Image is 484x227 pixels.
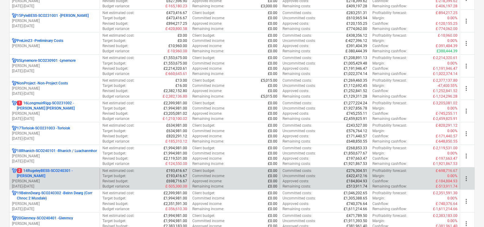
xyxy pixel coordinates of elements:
p: 18Rhanich-SCO240101 - Rhanich / Luachanmhor [17,148,97,154]
p: £0.00 [268,88,277,94]
p: Approved income : [192,21,222,26]
p: £0.00 [268,26,277,32]
p: [PERSON_NAME] [12,201,97,207]
p: £-124,550.00 [165,161,187,166]
p: £-10,960.00 [168,49,187,54]
p: £1,927,856.78 [344,106,367,111]
p: 05Lynemore-SCO230901 - Lynemore [17,58,76,63]
p: [PERSON_NAME] [12,18,97,24]
p: Committed income : [192,83,225,88]
p: Target budget : [102,38,126,43]
p: Approved costs : [283,43,309,49]
p: £0.00 [178,38,187,43]
p: Remaining income : [192,116,224,121]
p: £380,444.39 [437,49,457,54]
p: PreLim23 - Preliminary Costs [17,38,63,43]
p: 0.00% [447,16,457,21]
p: £2,399,981.00 [164,101,187,106]
p: Net estimated cost : [102,123,135,128]
p: £-427,396.12 [345,38,367,43]
span: more_vert [463,40,470,47]
p: £0.00 [268,123,277,128]
p: Remaining cashflow : [372,49,407,54]
p: Budget variance : [102,4,130,9]
p: Target budget : [102,16,126,21]
p: £-745,255.11 [436,111,457,116]
p: Committed costs : [283,146,312,151]
p: £-391,404.39 [436,43,457,49]
p: Remaining income : [192,49,224,54]
p: £13.00 [175,78,187,83]
p: £-648,850.55 [436,139,457,144]
p: Remaining cashflow : [372,161,407,166]
p: £10,960.00 [168,43,187,49]
p: Uncommitted costs : [283,151,316,156]
p: £634,981.00 [166,123,187,128]
p: Profitability forecast : [372,101,407,106]
p: £1,850,677.67 [344,151,367,156]
p: £-2,119,531.00 [433,146,457,151]
span: more_vert [463,85,470,92]
p: £-185,310.12 [165,139,187,144]
p: £0.00 [268,156,277,161]
p: [PERSON_NAME] [12,221,97,226]
p: 0.00% [447,151,457,156]
p: Revised budget : [102,43,128,49]
p: £-1,124,296.28 [433,94,457,99]
p: Net estimated cost : [102,78,135,83]
p: Cashflow : [372,111,389,116]
p: £2,119,531.00 [164,156,187,161]
p: Remaining costs : [283,139,311,144]
p: £576,764.12 [346,128,367,134]
p: Remaining costs : [283,71,311,76]
p: £120,155.25 [346,21,367,26]
p: £0.00 [268,33,277,38]
p: Approved income : [192,156,222,161]
p: Committed costs : [283,101,312,106]
p: £0.00 [268,71,277,76]
p: £0.00 [268,66,277,71]
div: 214RugeleyBESS-SCO240301 -[PERSON_NAME][PERSON_NAME][DATE]-[DATE] [12,168,97,189]
p: Revised budget : [102,156,128,161]
p: £0.00 [268,101,277,106]
p: £1,005,429.48 [344,61,367,66]
p: £-894,217.25 [436,10,457,16]
p: £-420,800.58 [165,26,187,32]
p: Client budget : [192,101,215,106]
p: £0.00 [268,49,277,54]
p: £774,062.00 [346,26,367,32]
p: Approved costs : [283,21,309,26]
p: £-10,960.00 [438,33,457,38]
p: [PERSON_NAME] [12,86,97,91]
p: Client budget : [192,146,215,151]
span: more_vert [463,130,470,137]
p: Remaining costs : [283,94,311,99]
p: Uncommitted costs : [283,128,316,134]
p: £-2,459,825.91 [433,116,457,121]
div: 05Lynemore-SCO230901 -Lynemore[PERSON_NAME][DATE]-[DATE] [12,58,97,74]
p: Committed income : [192,61,225,66]
p: £0.00 [268,116,277,121]
p: £-406,197.28 [436,4,457,9]
p: Revised budget : [102,66,128,71]
p: £0.00 [268,55,277,61]
p: Approved costs : [283,156,309,161]
p: Approved income : [192,43,222,49]
p: Margin : [372,61,385,66]
p: Revised budget : [102,88,128,94]
p: £171,440.57 [346,134,367,139]
p: £5,015.00 [261,94,277,99]
p: £-2,382,136.80 [163,94,187,99]
p: Approved costs : [283,66,309,71]
p: £0.00 [268,146,277,151]
p: Profitability forecast : [372,10,407,16]
p: £391,404.39 [346,43,367,49]
p: [DATE] - [DATE] [12,116,97,121]
p: NonProject - Non-Project Costs [17,81,68,86]
p: £610,965.94 [346,16,367,21]
p: Committed income : [192,106,225,111]
p: Profitability forecast : [372,78,407,83]
p: Profitability forecast : [372,123,407,128]
p: £5,015.00 [261,78,277,83]
p: Remaining income : [192,139,224,144]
